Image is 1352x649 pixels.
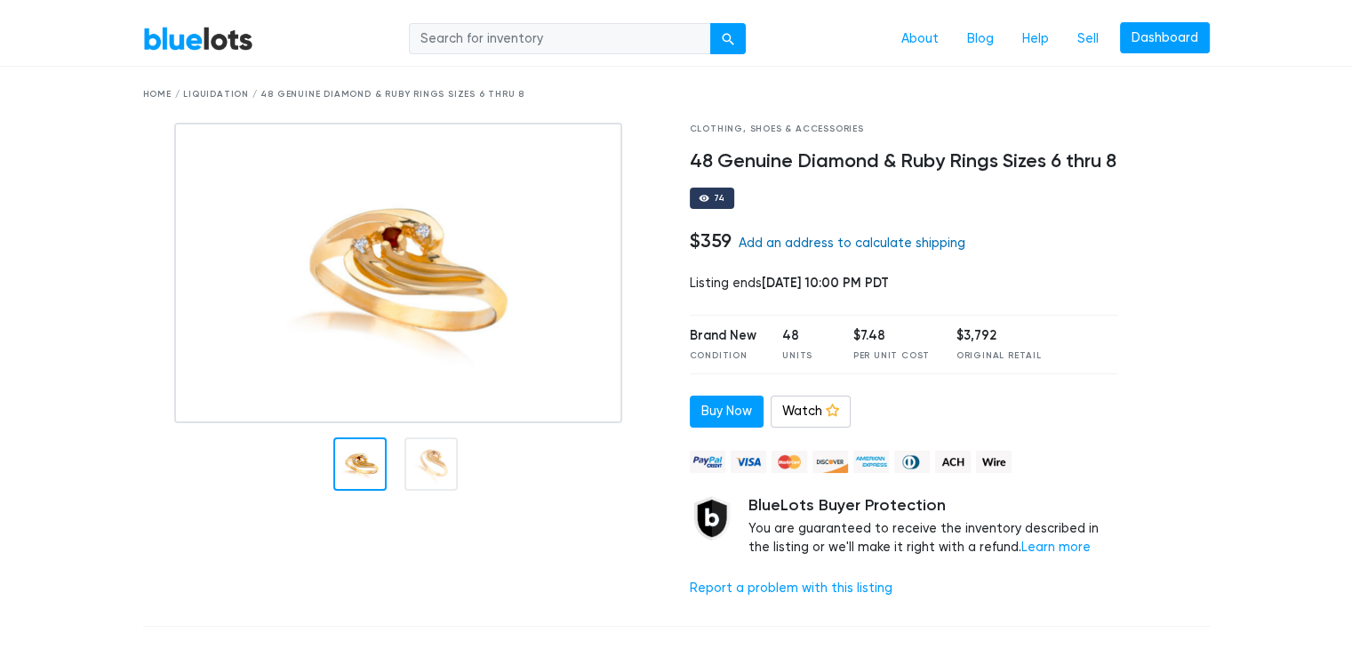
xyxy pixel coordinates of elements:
div: $3,792 [956,326,1042,346]
img: visa-79caf175f036a155110d1892330093d4c38f53c55c9ec9e2c3a54a56571784bb.png [731,451,766,473]
a: Dashboard [1120,22,1210,54]
h5: BlueLots Buyer Protection [748,496,1119,516]
img: paypal_credit-80455e56f6e1299e8d57f40c0dcee7b8cd4ae79b9eccbfc37e2480457ba36de9.png [690,451,725,473]
div: Clothing, Shoes & Accessories [690,123,1119,136]
div: Condition [690,349,756,363]
img: 181d424b-eb10-427e-92af-e09a7e18c5a3-1755143743.png [174,123,622,423]
div: 48 [782,326,827,346]
h4: 48 Genuine Diamond & Ruby Rings Sizes 6 thru 8 [690,150,1119,173]
a: Sell [1063,22,1113,56]
input: Search for inventory [409,23,711,55]
a: Help [1008,22,1063,56]
a: Learn more [1021,540,1091,555]
img: ach-b7992fed28a4f97f893c574229be66187b9afb3f1a8d16a4691d3d3140a8ab00.png [935,451,971,473]
div: 74 [714,194,726,203]
img: discover-82be18ecfda2d062aad2762c1ca80e2d36a4073d45c9e0ffae68cd515fbd3d32.png [812,451,848,473]
h4: $359 [690,229,732,252]
a: BlueLots [143,26,253,52]
img: american_express-ae2a9f97a040b4b41f6397f7637041a5861d5f99d0716c09922aba4e24c8547d.png [853,451,889,473]
a: Add an address to calculate shipping [739,236,965,251]
div: Per Unit Cost [853,349,930,363]
span: [DATE] 10:00 PM PDT [762,275,889,291]
div: Brand New [690,326,756,346]
div: Home / Liquidation / 48 Genuine Diamond & Ruby Rings Sizes 6 thru 8 [143,88,1210,101]
a: About [887,22,953,56]
div: Units [782,349,827,363]
div: Original Retail [956,349,1042,363]
a: Buy Now [690,396,764,428]
a: Blog [953,22,1008,56]
img: mastercard-42073d1d8d11d6635de4c079ffdb20a4f30a903dc55d1612383a1b395dd17f39.png [772,451,807,473]
img: wire-908396882fe19aaaffefbd8e17b12f2f29708bd78693273c0e28e3a24408487f.png [976,451,1012,473]
a: Report a problem with this listing [690,581,892,596]
div: You are guaranteed to receive the inventory described in the listing or we'll make it right with ... [748,496,1119,557]
img: diners_club-c48f30131b33b1bb0e5d0e2dbd43a8bea4cb12cb2961413e2f4250e06c020426.png [894,451,930,473]
a: Watch [771,396,851,428]
img: buyer_protection_shield-3b65640a83011c7d3ede35a8e5a80bfdfaa6a97447f0071c1475b91a4b0b3d01.png [690,496,734,541]
div: Listing ends [690,274,1119,293]
div: $7.48 [853,326,930,346]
